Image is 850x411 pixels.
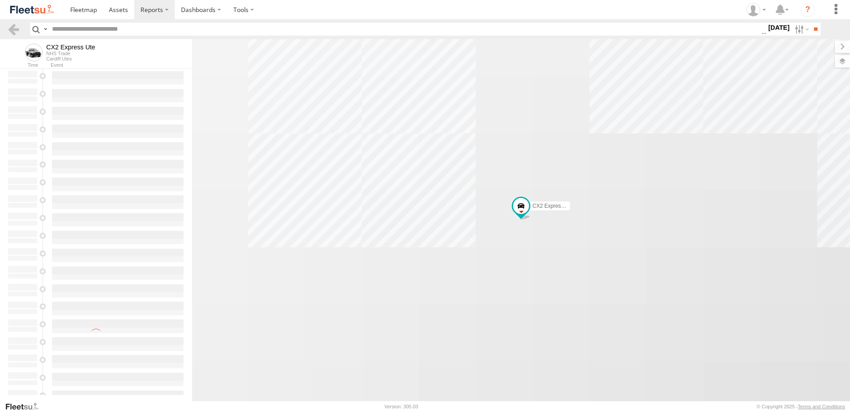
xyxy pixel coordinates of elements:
[801,3,815,17] i: ?
[46,44,95,51] div: CX2 Express Ute - View Asset History
[766,23,791,32] label: [DATE]
[46,56,95,61] div: Cardiff Utes
[757,404,845,409] div: © Copyright 2025 -
[743,3,769,16] div: Kelley Adamson
[533,203,573,209] span: CX2 Express Ute
[798,404,845,409] a: Terms and Conditions
[385,404,418,409] div: Version: 305.03
[5,402,46,411] a: Visit our Website
[7,23,20,36] a: Back to previous Page
[9,4,55,16] img: fleetsu-logo-horizontal.svg
[791,23,810,36] label: Search Filter Options
[7,63,38,68] div: Time
[46,51,95,56] div: NHS Trade
[42,23,49,36] label: Search Query
[51,63,192,68] div: Event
